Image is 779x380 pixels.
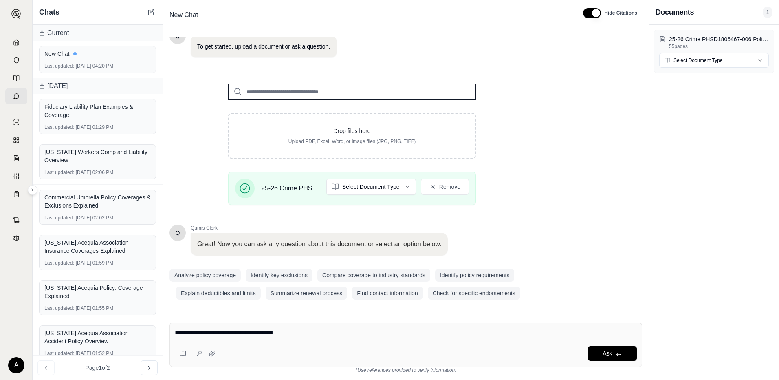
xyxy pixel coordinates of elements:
[39,7,59,18] span: Chats
[44,305,74,312] span: Last updated:
[5,88,27,104] a: Chat
[146,7,156,17] button: New Chat
[5,186,27,202] a: Coverage Table
[44,124,74,130] span: Last updated:
[669,43,769,50] p: 55 pages
[44,214,151,221] div: [DATE] 02:02 PM
[28,185,37,195] button: Expand sidebar
[5,168,27,184] a: Custom Report
[435,269,514,282] button: Identify policy requirements
[669,35,769,43] p: 25-26 Crime PHSD1806467-006 Policy.pdf
[44,350,74,357] span: Last updated:
[44,350,151,357] div: [DATE] 01:52 PM
[197,42,330,51] p: To get started, upload a document or ask a question.
[242,138,462,145] p: Upload PDF, Excel, Word, or image files (JPG, PNG, TIFF)
[588,346,637,361] button: Ask
[5,230,27,246] a: Legal Search Engine
[176,287,261,300] button: Explain deductibles and limits
[656,7,694,18] h3: Documents
[44,50,151,58] div: New Chat
[44,260,151,266] div: [DATE] 01:59 PM
[428,287,520,300] button: Check for specific endorsements
[11,9,21,19] img: Expand sidebar
[169,269,241,282] button: Analyze policy coverage
[44,169,151,176] div: [DATE] 02:06 PM
[352,287,423,300] button: Find contact information
[44,284,151,300] div: [US_STATE] Acequia Policy: Coverage Explained
[5,34,27,51] a: Home
[604,10,637,16] span: Hide Citations
[44,214,74,221] span: Last updated:
[5,212,27,228] a: Contract Analysis
[261,183,320,193] span: 25-26 Crime PHSD1806467-006 Policy.pdf
[169,367,642,373] div: *Use references provided to verify information.
[44,305,151,312] div: [DATE] 01:55 PM
[5,150,27,166] a: Claim Coverage
[44,63,151,69] div: [DATE] 04:20 PM
[86,364,110,372] span: Page 1 of 2
[44,329,151,345] div: [US_STATE] Acequia Association Accident Policy Overview
[44,193,151,210] div: Commercial Umbrella Policy Coverages & Exclusions Explained
[8,357,24,373] div: A
[166,9,201,22] span: New Chat
[191,225,448,231] span: Qumis Clerk
[166,9,573,22] div: Edit Title
[5,52,27,68] a: Documents Vault
[44,260,74,266] span: Last updated:
[317,269,430,282] button: Compare coverage to industry standards
[603,350,612,357] span: Ask
[197,239,441,249] p: Great! Now you can ask any question about this document or select an option below.
[266,287,348,300] button: Summarize renewal process
[246,269,312,282] button: Identify key exclusions
[33,25,163,41] div: Current
[5,114,27,130] a: Single Policy
[242,127,462,135] p: Drop files here
[763,7,772,18] span: 1
[176,229,180,237] span: Hello
[659,35,769,50] button: 25-26 Crime PHSD1806467-006 Policy.pdf55pages
[44,169,74,176] span: Last updated:
[44,148,151,164] div: [US_STATE] Workers Comp and Liability Overview
[33,78,163,94] div: [DATE]
[8,6,24,22] button: Expand sidebar
[5,132,27,148] a: Policy Comparisons
[5,70,27,86] a: Prompt Library
[44,103,151,119] div: Fiduciary Liability Plan Examples & Coverage
[44,239,151,255] div: [US_STATE] Acequia Association Insurance Coverages Explained
[44,124,151,130] div: [DATE] 01:29 PM
[421,179,469,195] button: Remove
[44,63,74,69] span: Last updated:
